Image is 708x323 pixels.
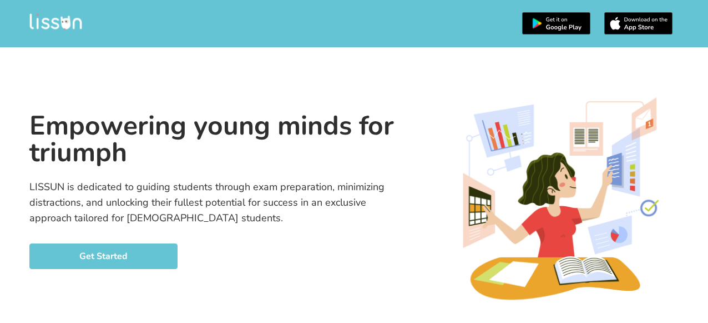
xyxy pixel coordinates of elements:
[604,12,679,34] img: appleStorebtn.svg
[29,112,407,166] p: Empowering young minds for triumph
[29,179,407,226] p: LISSUN is dedicated to guiding students through exam preparation, minimizing distractions, and un...
[29,13,84,31] img: logo-lissun-white.svg
[29,244,178,269] button: Get Started
[522,12,596,34] img: gplaybtn.svg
